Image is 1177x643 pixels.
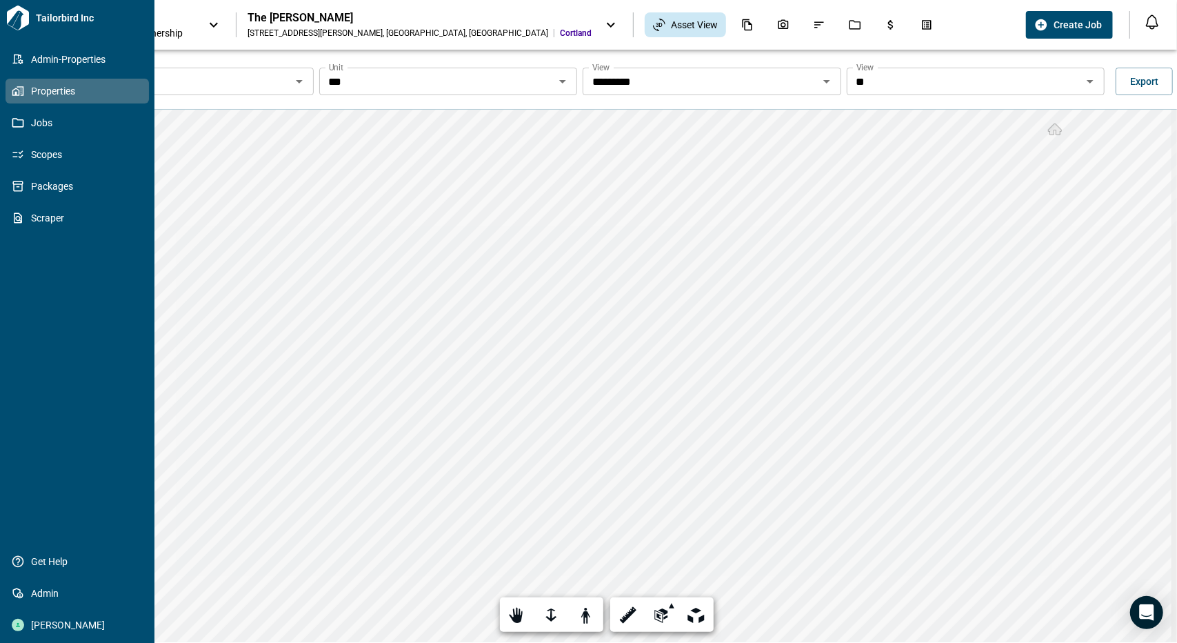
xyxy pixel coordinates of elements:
div: Open Intercom Messenger [1130,596,1163,629]
div: [STREET_ADDRESS][PERSON_NAME] , [GEOGRAPHIC_DATA] , [GEOGRAPHIC_DATA] [248,28,548,39]
label: View [592,61,610,73]
a: Jobs [6,110,149,135]
span: Jobs [24,116,136,130]
a: Properties [6,79,149,103]
label: View [856,61,874,73]
div: Jobs [841,13,869,37]
span: Scopes [24,148,136,161]
span: Properties [24,84,136,98]
button: Open notification feed [1141,11,1163,33]
label: Unit [329,61,343,73]
span: Asset View [671,18,718,32]
span: Admin [24,586,136,600]
a: Scopes [6,142,149,167]
div: Takeoff Center [912,13,941,37]
a: Admin [6,581,149,606]
span: Packages [24,179,136,193]
a: Admin-Properties [6,47,149,72]
span: [PERSON_NAME] [24,618,136,632]
span: Tailorbird Inc [30,11,149,25]
span: Get Help [24,555,136,568]
div: Photos [769,13,798,37]
span: Cortland [560,28,592,39]
span: Create Job [1054,18,1102,32]
div: Issues & Info [805,13,834,37]
div: The [PERSON_NAME] [248,11,592,25]
span: Admin-Properties [24,52,136,66]
button: Open [1080,72,1100,91]
button: Create Job [1026,11,1113,39]
button: Open [817,72,836,91]
div: Budgets [876,13,905,37]
a: Packages [6,174,149,199]
div: Documents [733,13,762,37]
button: Open [553,72,572,91]
a: Scraper [6,206,149,230]
button: Open [290,72,309,91]
button: Export [1116,68,1173,95]
div: Asset View [645,12,726,37]
span: Export [1130,75,1158,88]
span: Scraper [24,211,136,225]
